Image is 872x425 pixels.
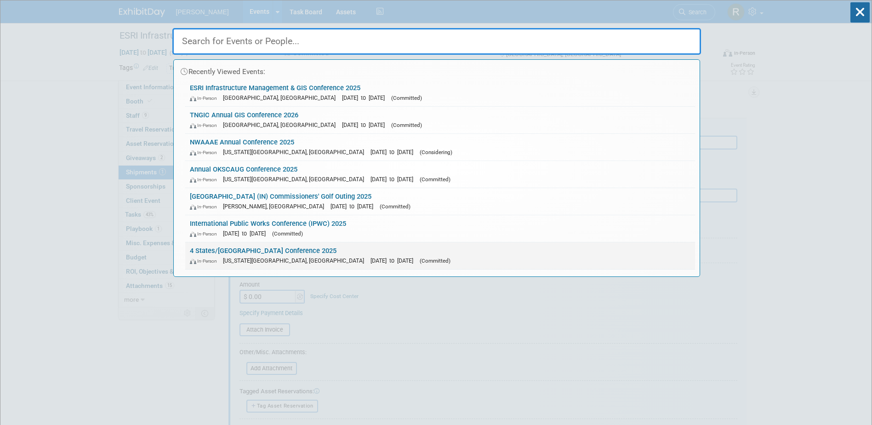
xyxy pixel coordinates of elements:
[6,31,100,39] i: Access to the portal coming soon.
[190,231,221,237] span: In-Person
[190,204,221,210] span: In-Person
[331,203,378,210] span: [DATE] to [DATE]
[172,28,701,55] input: Search for Events or People...
[185,242,695,269] a: 4 States/[GEOGRAPHIC_DATA] Conference 2025 In-Person [US_STATE][GEOGRAPHIC_DATA], [GEOGRAPHIC_DAT...
[391,122,422,128] span: (Committed)
[223,230,270,237] span: [DATE] to [DATE]
[370,176,418,183] span: [DATE] to [DATE]
[6,13,484,40] p: [PERSON_NAME] Online Order shipping, additional items and more on the [PERSON_NAME] Portal.
[223,257,369,264] span: [US_STATE][GEOGRAPHIC_DATA], [GEOGRAPHIC_DATA]
[185,161,695,188] a: Annual OKSCAUG Conference 2025 In-Person [US_STATE][GEOGRAPHIC_DATA], [GEOGRAPHIC_DATA] [DATE] to...
[190,149,221,155] span: In-Person
[223,121,340,128] span: [GEOGRAPHIC_DATA], [GEOGRAPHIC_DATA]
[185,188,695,215] a: [GEOGRAPHIC_DATA] (IN) Commissioners' Golf Outing 2025 In-Person [PERSON_NAME], [GEOGRAPHIC_DATA]...
[185,134,695,161] a: NWAAAE Annual Conference 2025 In-Person [US_STATE][GEOGRAPHIC_DATA], [GEOGRAPHIC_DATA] [DATE] to ...
[370,149,418,155] span: [DATE] to [DATE]
[342,94,389,101] span: [DATE] to [DATE]
[391,95,422,101] span: (Committed)
[342,121,389,128] span: [DATE] to [DATE]
[380,203,410,210] span: (Committed)
[223,149,369,155] span: [US_STATE][GEOGRAPHIC_DATA], [GEOGRAPHIC_DATA]
[190,95,221,101] span: In-Person
[223,176,369,183] span: [US_STATE][GEOGRAPHIC_DATA], [GEOGRAPHIC_DATA]
[190,122,221,128] span: In-Person
[223,203,329,210] span: [PERSON_NAME], [GEOGRAPHIC_DATA]
[178,60,695,80] div: Recently Viewed Events:
[420,149,452,155] span: (Considering)
[185,80,695,106] a: ESRI Infrastructure Management & GIS Conference 2025 In-Person [GEOGRAPHIC_DATA], [GEOGRAPHIC_DAT...
[190,177,221,183] span: In-Person
[185,215,695,242] a: International Public Works Conference (IPWC) 2025 In-Person [DATE] to [DATE] (Committed)
[370,257,418,264] span: [DATE] to [DATE]
[272,230,303,237] span: (Committed)
[190,258,221,264] span: In-Person
[420,176,450,183] span: (Committed)
[420,258,450,264] span: (Committed)
[6,4,484,13] p: [DATE] Advanced Freight Starts - [DATE] Ends.
[185,107,695,133] a: TNGIC Annual GIS Conference 2026 In-Person [GEOGRAPHIC_DATA], [GEOGRAPHIC_DATA] [DATE] to [DATE] ...
[223,94,340,101] span: [GEOGRAPHIC_DATA], [GEOGRAPHIC_DATA]
[5,4,484,40] body: Rich Text Area. Press ALT-0 for help.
